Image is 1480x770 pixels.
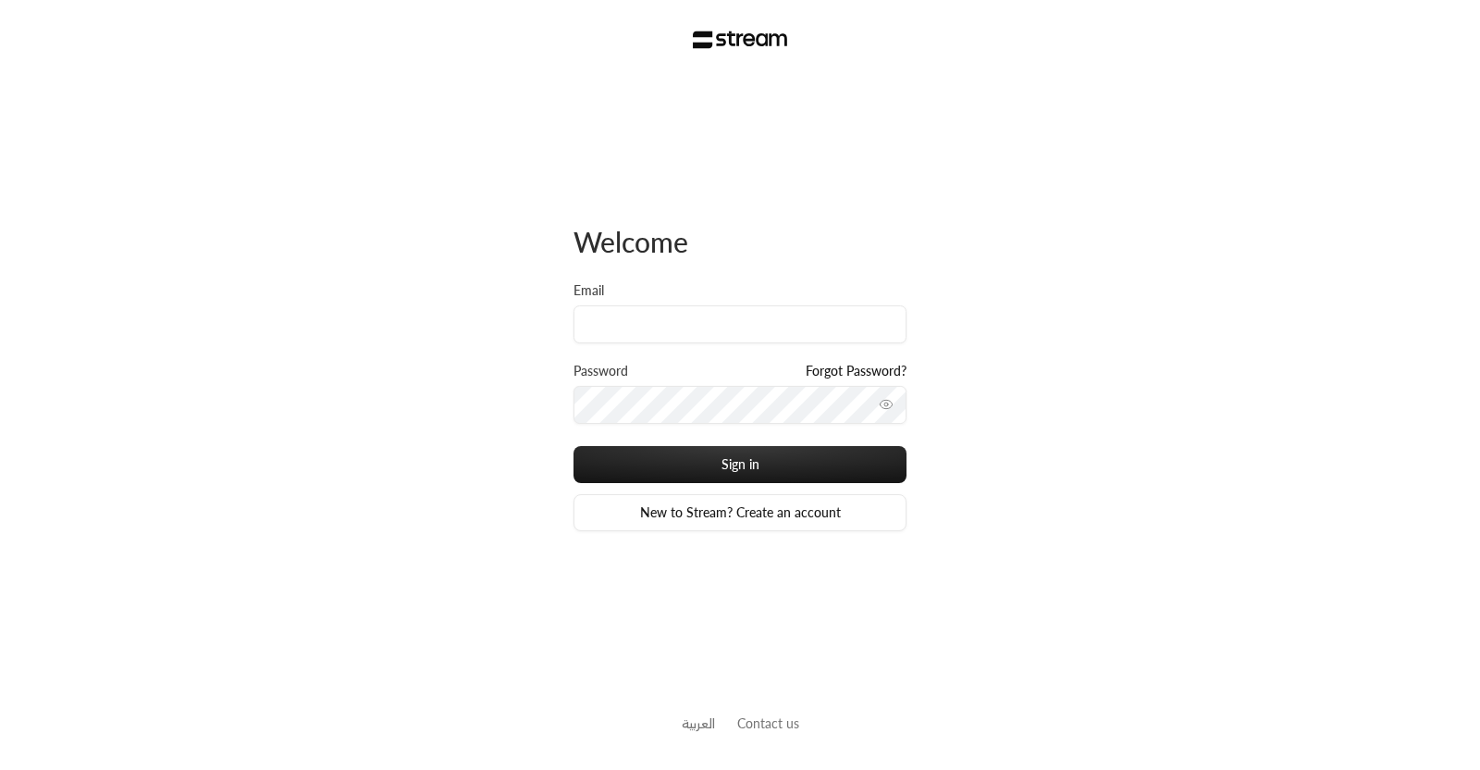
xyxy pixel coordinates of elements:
img: Stream Logo [693,31,788,49]
button: toggle password visibility [871,390,901,419]
span: Welcome [573,225,688,258]
button: Contact us [737,714,799,733]
a: New to Stream? Create an account [573,494,906,531]
label: Password [573,362,628,380]
a: Forgot Password? [806,362,906,380]
a: Contact us [737,715,799,731]
button: Sign in [573,446,906,483]
a: العربية [682,706,715,740]
label: Email [573,281,604,300]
